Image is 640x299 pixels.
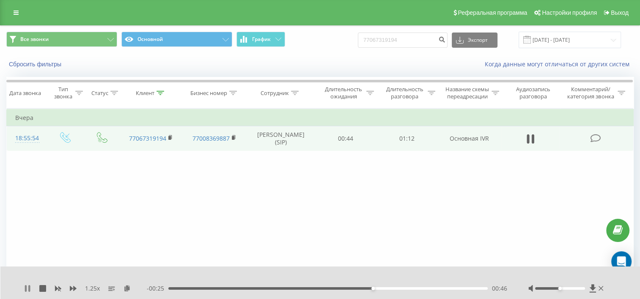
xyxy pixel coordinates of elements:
[53,86,73,100] div: Тип звонка
[6,32,117,47] button: Все звонки
[445,86,489,100] div: Название схемы переадресации
[236,32,285,47] button: График
[261,90,289,97] div: Сотрудник
[20,36,49,43] span: Все звонки
[485,60,634,68] a: Когда данные могут отличаться от других систем
[611,9,629,16] span: Выход
[247,126,315,151] td: [PERSON_NAME] (SIP)
[91,90,108,97] div: Статус
[6,60,66,68] button: Сбросить фильтры
[121,32,232,47] button: Основной
[452,33,497,48] button: Экспорт
[7,109,634,126] td: Вчера
[437,126,501,151] td: Основная IVR
[358,33,448,48] input: Поиск по номеру
[192,134,230,142] a: 77008369887
[315,126,376,151] td: 00:44
[384,86,426,100] div: Длительность разговора
[558,287,562,290] div: Accessibility label
[85,284,100,293] span: 1.25 x
[323,86,365,100] div: Длительность ожидания
[376,126,437,151] td: 01:12
[9,90,41,97] div: Дата звонка
[371,287,375,290] div: Accessibility label
[15,130,37,147] div: 18:55:54
[611,251,632,272] div: Open Intercom Messenger
[542,9,597,16] span: Настройки профиля
[129,134,166,142] a: 77067319194
[566,86,615,100] div: Комментарий/категория звонка
[458,9,527,16] span: Реферальная программа
[252,36,271,42] span: График
[136,90,154,97] div: Клиент
[147,284,168,293] span: - 00:25
[509,86,558,100] div: Аудиозапись разговора
[190,90,227,97] div: Бизнес номер
[492,284,507,293] span: 00:46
